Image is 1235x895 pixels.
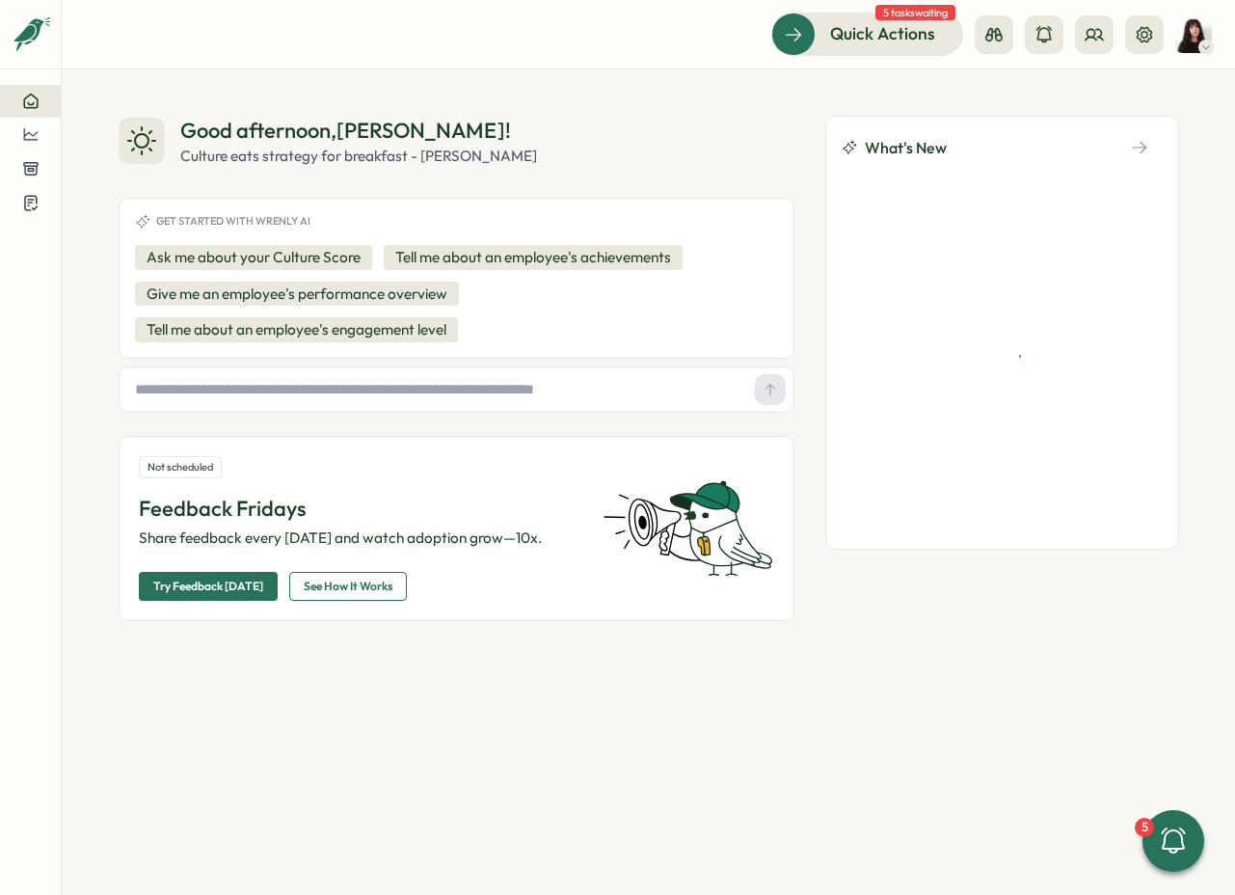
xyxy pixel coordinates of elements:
button: Tell me about an employee's achievements [384,245,683,270]
div: Culture eats strategy for breakfast - [PERSON_NAME] [180,146,537,167]
button: Quick Actions [771,13,963,55]
span: See How It Works [304,573,392,600]
button: Tell me about an employee's engagement level [135,317,458,342]
span: Try Feedback [DATE] [153,573,263,600]
img: Kelly Rosa [1175,16,1212,53]
span: Quick Actions [830,21,935,46]
div: Not scheduled [139,456,222,478]
p: Share feedback every [DATE] and watch adoption grow—10x. [139,528,580,549]
div: Good afternoon , [PERSON_NAME] ! [180,116,537,146]
button: Ask me about your Culture Score [135,245,372,270]
span: What's New [865,136,947,160]
span: Get started with Wrenly AI [156,215,310,228]
div: 5 [1135,818,1154,837]
button: See How It Works [289,572,407,601]
button: 5 [1142,810,1204,872]
button: Give me an employee's performance overview [135,282,459,307]
p: Feedback Fridays [139,494,580,524]
button: Try Feedback [DATE] [139,572,278,601]
span: 5 tasks waiting [875,5,955,20]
